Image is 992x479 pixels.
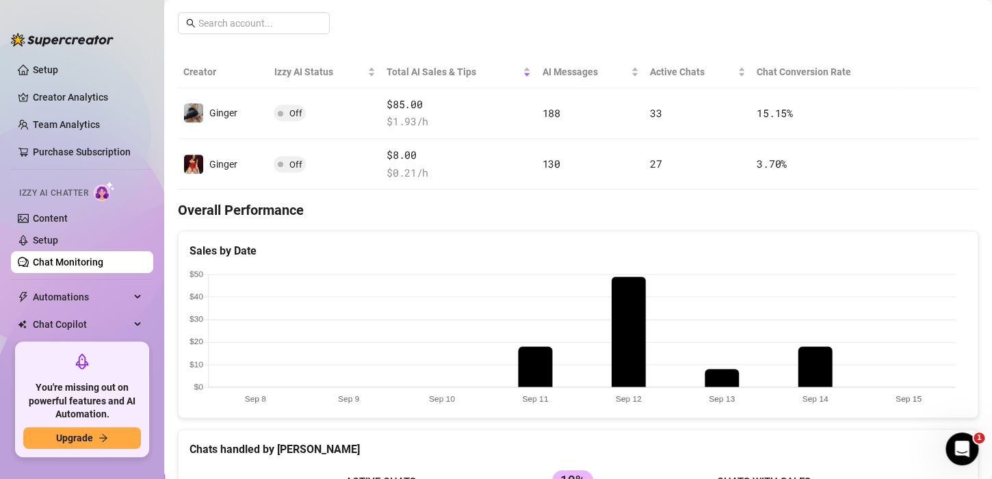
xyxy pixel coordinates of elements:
[289,159,302,170] span: Off
[66,7,155,17] h1: [PERSON_NAME]
[387,165,531,181] span: $ 0.21 /h
[28,63,246,90] div: Got an account you didn’t add because it felt too small? Not anymore! 🌟
[23,381,141,422] span: You're missing out on powerful features and AI Automation.
[99,433,108,443] span: arrow-right
[387,147,531,164] span: $8.00
[542,157,560,170] span: 130
[945,432,978,465] iframe: Intercom live chat
[38,175,246,200] li: Full analytics for your account and chatters
[387,64,520,79] span: Total AI Sales & Tips
[33,213,68,224] a: Content
[198,16,322,31] input: Search account...
[87,374,98,385] button: Start recording
[184,103,203,122] img: Ginger
[650,64,735,79] span: Active Chats
[18,320,27,329] img: Chat Copilot
[33,313,130,335] span: Chat Copilot
[12,346,262,369] textarea: Message…
[19,187,88,200] span: Izzy AI Chatter
[56,432,93,443] span: Upgrade
[74,353,90,370] span: rocket
[650,157,662,170] span: 27
[38,130,246,143] li: 500 AI messages
[33,235,58,246] a: Setup
[178,56,268,88] th: Creator
[542,64,628,79] span: AI Messages
[64,97,122,108] b: $15/month
[33,64,58,75] a: Setup
[650,106,662,120] span: 33
[9,5,35,31] button: go back
[214,5,240,31] button: Home
[33,257,103,268] a: Chat Monitoring
[235,369,257,391] button: Send a message…
[387,114,531,130] span: $ 1.93 /h
[644,56,751,88] th: Active Chats
[39,8,61,29] div: Profile image for Tanya
[18,292,29,302] span: thunderbolt
[33,141,142,163] a: Purchase Subscription
[28,96,246,123] div: For just , you can manage it with ease - and still get everything you need:
[190,242,967,259] div: Sales by Date
[542,106,560,120] span: 188
[274,64,365,79] span: Izzy AI Status
[209,107,237,118] span: Ginger
[757,106,792,120] span: 15.15 %
[23,427,141,449] button: Upgradearrow-right
[186,18,196,28] span: search
[33,286,130,308] span: Automations
[28,314,246,328] div: [PERSON_NAME] Supercreator
[268,56,381,88] th: Izzy AI Status
[240,5,265,30] div: Close
[184,155,203,174] img: Ginger
[751,56,898,88] th: Chat Conversion Rate
[11,33,114,47] img: logo-BBDzfeDw.svg
[974,432,984,443] span: 1
[289,108,302,118] span: Off
[209,159,237,170] span: Ginger
[28,239,246,266] div: All designed to help you manage and grow all accounts from a single place.
[38,146,246,172] li: Message Copilot, Inbox Copilot & Pricing Copilot
[381,56,536,88] th: Total AI Sales & Tips
[387,96,531,113] span: $85.00
[28,42,246,56] div: Hi [PERSON_NAME],
[65,374,76,385] button: Upload attachment
[757,157,787,170] span: 3.70 %
[536,56,644,88] th: AI Messages
[190,441,967,458] div: Chats handled by [PERSON_NAME]
[38,204,246,217] li: Sales and marketing tools
[21,374,32,385] button: Emoji picker
[43,374,54,385] button: Gif picker
[33,86,142,108] a: Creator Analytics
[66,17,133,31] p: Active 14h ago
[178,200,978,220] h4: Overall Performance
[33,119,100,130] a: Team Analytics
[94,181,115,201] img: AI Chatter
[28,294,246,307] div: With Love,
[40,274,105,285] a: Go to the app
[38,220,246,233] li: Full mobile app access
[28,273,246,287] div: 👉 and get started [DATE]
